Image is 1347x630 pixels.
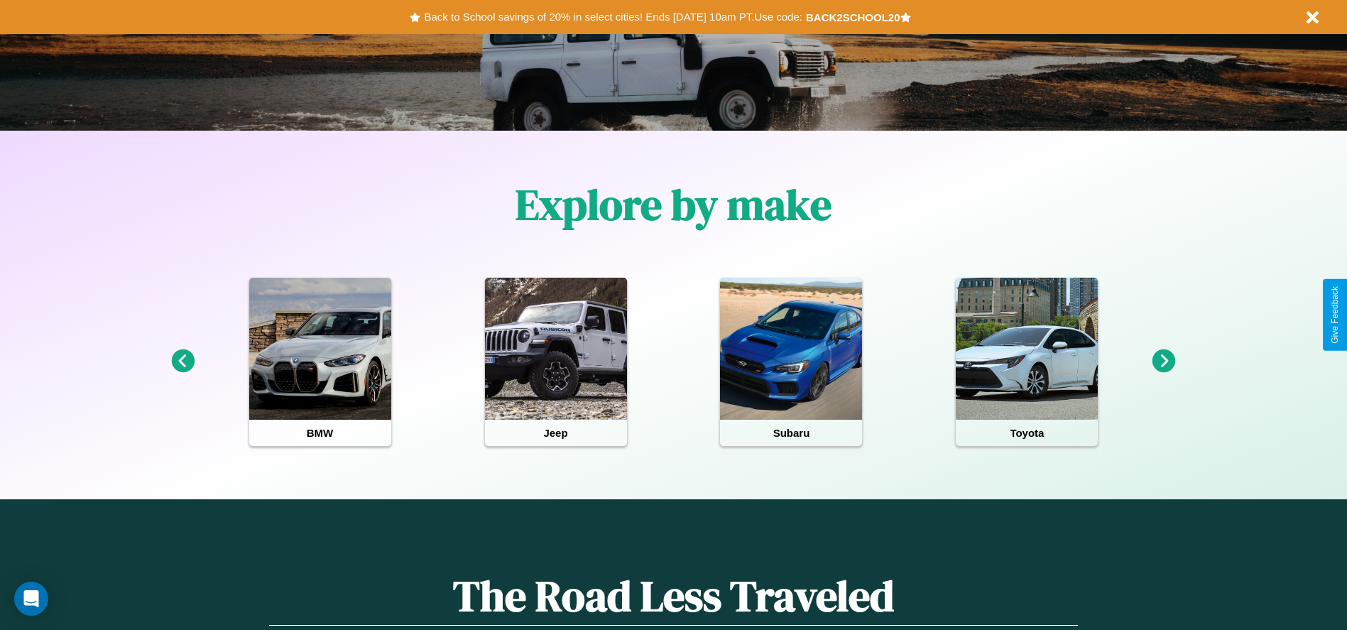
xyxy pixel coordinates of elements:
[720,420,862,446] h4: Subaru
[485,420,627,446] h4: Jeep
[1330,286,1340,344] div: Give Feedback
[420,7,805,27] button: Back to School savings of 20% in select cities! Ends [DATE] 10am PT.Use code:
[516,175,831,234] h1: Explore by make
[269,567,1077,626] h1: The Road Less Traveled
[806,11,900,23] b: BACK2SCHOOL20
[956,420,1098,446] h4: Toyota
[249,420,391,446] h4: BMW
[14,582,48,616] div: Open Intercom Messenger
